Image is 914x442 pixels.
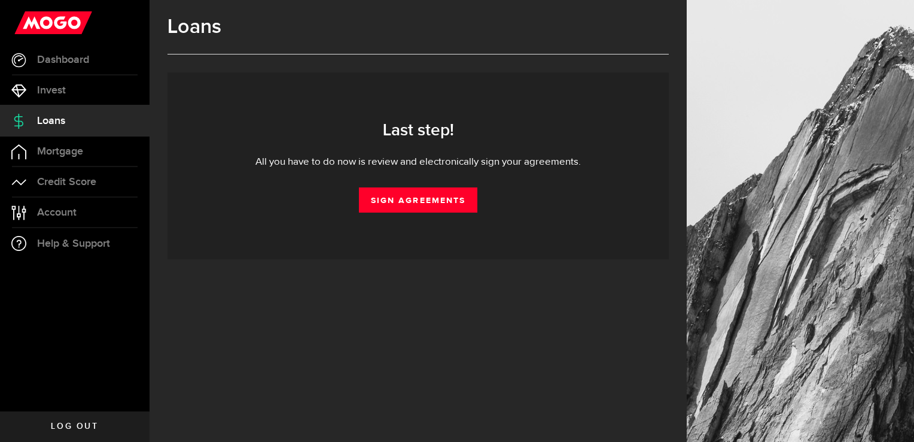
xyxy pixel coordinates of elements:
span: Dashboard [37,55,89,65]
span: Account [37,207,77,218]
div: All you have to do now is review and electronically sign your agreements. [185,155,651,169]
a: Sign Agreements [359,187,477,213]
span: Log out [51,422,98,431]
span: Help & Support [37,238,110,249]
h1: Loans [167,15,669,39]
h3: Last step! [185,121,651,140]
span: Mortgage [37,146,83,157]
span: Loans [37,116,65,126]
span: Invest [37,85,66,96]
span: Credit Score [37,177,96,187]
